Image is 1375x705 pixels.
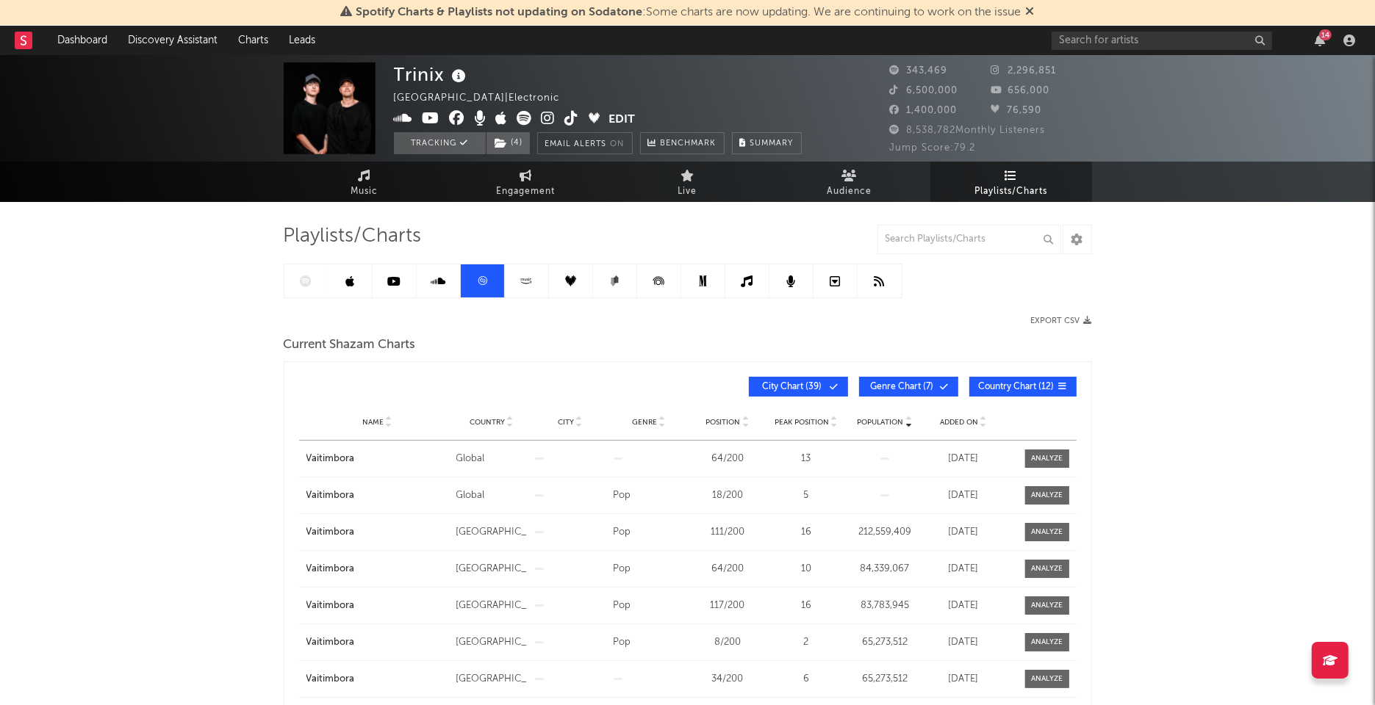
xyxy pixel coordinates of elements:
span: Music [351,183,378,200]
div: 84,339,067 [850,562,921,576]
div: 10 [771,562,842,576]
div: 14 [1319,29,1332,40]
a: Leads [279,26,326,55]
button: Email AlertsOn [537,132,633,154]
div: 6 [771,672,842,687]
div: Global [456,488,528,503]
button: Edit [609,111,636,129]
span: 1,400,000 [890,106,958,115]
span: Benchmark [661,135,717,153]
span: City [558,418,574,427]
div: [DATE] [928,599,999,613]
a: Vaitimbora [306,452,449,466]
div: 2 [771,635,842,650]
a: Vaitimbora [306,672,449,687]
div: 65,273,512 [850,672,921,687]
div: 64 / 200 [692,562,764,576]
span: Peak Position [775,418,829,427]
div: [DATE] [928,562,999,576]
a: Benchmark [640,132,725,154]
span: Added On [940,418,978,427]
span: 2,296,851 [991,66,1056,76]
a: Live [607,162,769,202]
button: (4) [487,132,530,154]
div: 111 / 200 [692,525,764,540]
span: Playlists/Charts [974,183,1047,200]
div: [GEOGRAPHIC_DATA] [456,562,528,576]
span: Spotify Charts & Playlists not updating on Sodatone [356,7,643,18]
div: [GEOGRAPHIC_DATA] [456,635,528,650]
div: 18 / 200 [692,488,764,503]
div: 8 / 200 [692,635,764,650]
span: Playlists/Charts [284,228,422,245]
span: Country [470,418,505,427]
span: Genre Chart ( 7 ) [869,383,936,391]
span: : Some charts are now updating. We are continuing to work on the issue [356,7,1022,18]
a: Music [284,162,445,202]
span: Jump Score: 79.2 [890,143,976,153]
div: 65,273,512 [850,635,921,650]
span: Engagement [497,183,556,200]
div: Pop [614,488,685,503]
span: Audience [827,183,872,200]
span: City Chart ( 39 ) [758,383,826,391]
span: Name [362,418,384,427]
div: [DATE] [928,672,999,687]
a: Charts [228,26,279,55]
div: Pop [614,562,685,576]
div: 34 / 200 [692,672,764,687]
button: Summary [732,132,802,154]
button: Tracking [394,132,486,154]
a: Vaitimbora [306,635,449,650]
a: Engagement [445,162,607,202]
span: Genre [632,418,657,427]
div: [GEOGRAPHIC_DATA] [456,672,528,687]
div: 212,559,409 [850,525,921,540]
span: 6,500,000 [890,86,958,95]
a: Vaitimbora [306,562,449,576]
span: Summary [750,140,794,148]
span: Dismiss [1026,7,1035,18]
span: Live [678,183,697,200]
button: 14 [1315,35,1325,46]
a: Vaitimbora [306,525,449,540]
div: [GEOGRAPHIC_DATA] [456,599,528,613]
div: 117 / 200 [692,599,764,613]
button: Export CSV [1031,317,1092,325]
span: Country Chart ( 12 ) [979,383,1055,391]
div: 13 [771,452,842,466]
em: On [611,140,625,148]
span: Current Shazam Charts [284,336,416,354]
div: [DATE] [928,525,999,540]
div: 16 [771,525,842,540]
a: Playlists/Charts [930,162,1092,202]
div: 16 [771,599,842,613]
div: Trinix [394,62,470,87]
span: Position [706,418,741,427]
button: Country Chart(12) [969,377,1077,397]
div: Pop [614,525,685,540]
span: 343,469 [890,66,948,76]
button: Genre Chart(7) [859,377,958,397]
div: 5 [771,488,842,503]
a: Vaitimbora [306,599,449,613]
span: 656,000 [991,86,1049,95]
input: Search Playlists/Charts [877,225,1061,254]
span: Population [858,418,904,427]
a: Vaitimbora [306,488,449,503]
div: [GEOGRAPHIC_DATA] | Electronic [394,90,577,107]
span: ( 4 ) [486,132,531,154]
a: Dashboard [47,26,118,55]
div: 64 / 200 [692,452,764,466]
div: 83,783,945 [850,599,921,613]
div: [GEOGRAPHIC_DATA] [456,525,528,540]
div: [DATE] [928,452,999,466]
div: Pop [614,635,685,650]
